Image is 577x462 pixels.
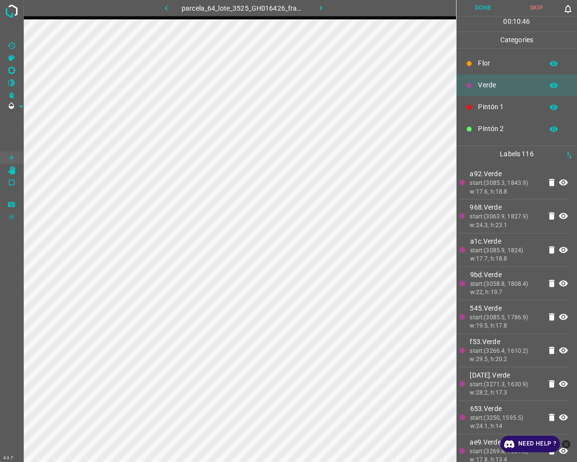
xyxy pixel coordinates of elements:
[470,303,541,313] p: 545.Verde
[470,437,541,447] p: ae9.Verde
[470,202,541,213] p: 968.Verde
[457,96,577,118] div: Pintón 1
[470,337,541,347] p: f53.Verde
[470,380,541,397] div: start:(3271.3, 1630.9) w:28.2, h:17.3
[470,169,541,179] p: a92.Verde
[500,436,560,452] a: Need Help ?
[457,140,577,162] div: Pintón 3
[503,16,530,32] div: : :
[3,2,20,20] img: logo
[470,313,541,330] div: start:(3085.5, 1786.9) w:19.5, h:17.8
[470,179,541,196] div: start:(3085.3, 1843.9) w:17.6, h:18.8
[457,118,577,140] div: Pintón 2
[457,52,577,74] div: Flor
[470,347,541,364] div: start:(3266.4, 1610.2) w:29.5, h:20.2
[470,414,541,431] div: start:(3250, 1595.5) w:24.1, h:14
[470,404,541,414] p: 653.Verde
[503,16,511,27] p: 00
[522,16,530,27] p: 46
[478,124,538,134] p: Pintón 2
[470,280,541,297] div: start:(3058.8, 1808.4) w:22, h:19.7
[1,454,16,462] div: 4.3.7
[457,74,577,96] div: Verde
[478,58,538,68] p: Flor
[513,16,521,27] p: 10
[470,370,541,380] p: [DATE].Verde
[182,2,305,16] h6: parcela_64_lote_3525_GH016426_frame_00112_108341.jpg
[457,32,577,48] p: Categories
[470,247,541,264] div: start:(3085.9, 1824) w:17.7, h:18.8
[478,80,538,90] p: Verde
[470,270,541,280] p: 9bd.Verde
[560,436,572,452] button: close-help
[459,146,574,162] p: Labels 116
[470,213,541,230] div: start:(3063.9, 1827.9) w:24.3, h:23.1
[478,102,538,112] p: Pintón 1
[470,236,541,247] p: a1c.Verde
